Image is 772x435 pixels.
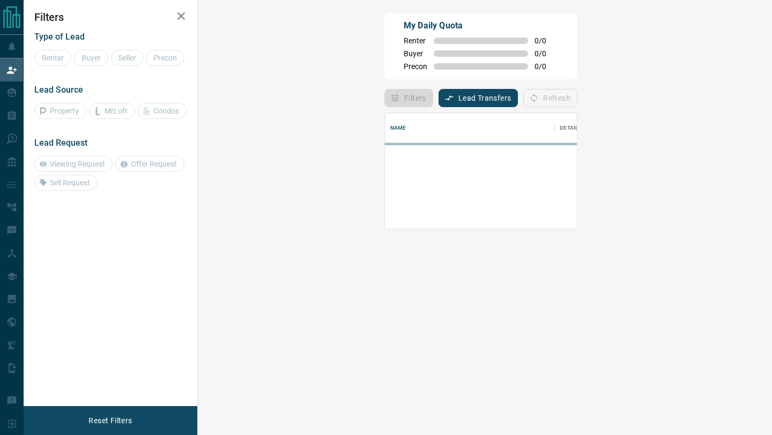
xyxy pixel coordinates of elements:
span: Precon [404,62,427,71]
button: Reset Filters [81,411,139,430]
p: My Daily Quota [404,19,558,32]
span: Buyer [404,49,427,58]
span: Lead Source [34,85,83,95]
span: 0 / 0 [535,36,558,45]
div: Details [560,113,581,143]
button: Lead Transfers [439,89,518,107]
span: 0 / 0 [535,62,558,71]
span: Renter [404,36,427,45]
span: 0 / 0 [535,49,558,58]
div: Name [390,113,406,143]
h2: Filters [34,11,187,24]
span: Type of Lead [34,32,85,42]
span: Lead Request [34,138,87,148]
div: Name [385,113,554,143]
